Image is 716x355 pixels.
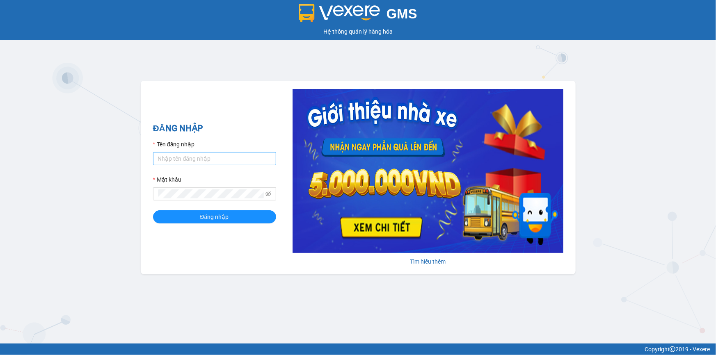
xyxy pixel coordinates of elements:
span: eye-invisible [265,191,271,197]
h2: ĐĂNG NHẬP [153,122,276,135]
a: GMS [299,12,417,19]
span: GMS [387,6,417,21]
div: Tìm hiểu thêm [293,257,563,266]
span: Đăng nhập [200,212,229,221]
label: Mật khẩu [153,175,181,184]
img: banner-0 [293,89,563,253]
input: Mật khẩu [158,189,264,198]
img: logo 2 [299,4,380,22]
input: Tên đăng nhập [153,152,276,165]
div: Hệ thống quản lý hàng hóa [2,27,714,36]
button: Đăng nhập [153,210,276,223]
span: copyright [670,346,675,352]
div: Copyright 2019 - Vexere [6,345,710,354]
label: Tên đăng nhập [153,140,195,149]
